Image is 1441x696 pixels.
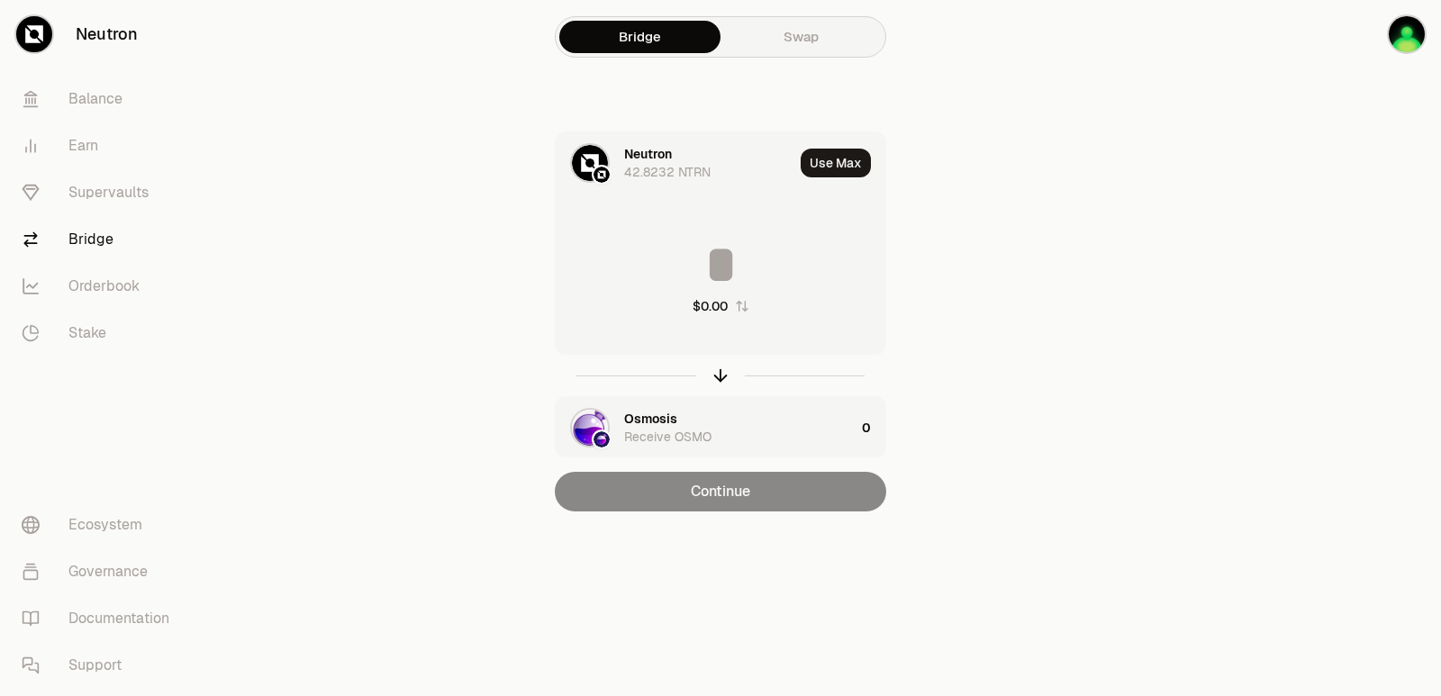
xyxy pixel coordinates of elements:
[572,410,608,446] img: OSMO Logo
[572,145,608,181] img: NTRN Logo
[801,149,871,177] button: Use Max
[624,163,711,181] div: 42.8232 NTRN
[559,21,720,53] a: Bridge
[556,132,793,194] div: NTRN LogoNeutron LogoNeutron42.8232 NTRN
[7,548,195,595] a: Governance
[594,431,610,447] img: Osmosis Logo
[7,310,195,357] a: Stake
[556,397,885,458] button: OSMO LogoOsmosis LogoOsmosisReceive OSMO0
[720,21,882,53] a: Swap
[594,167,610,183] img: Neutron Logo
[693,297,749,315] button: $0.00
[556,397,855,458] div: OSMO LogoOsmosis LogoOsmosisReceive OSMO
[624,428,711,446] div: Receive OSMO
[7,263,195,310] a: Orderbook
[7,216,195,263] a: Bridge
[693,297,728,315] div: $0.00
[624,410,677,428] div: Osmosis
[7,169,195,216] a: Supervaults
[1389,16,1425,52] img: sandy mercy
[7,502,195,548] a: Ecosystem
[7,122,195,169] a: Earn
[862,397,885,458] div: 0
[624,145,672,163] div: Neutron
[7,642,195,689] a: Support
[7,76,195,122] a: Balance
[7,595,195,642] a: Documentation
